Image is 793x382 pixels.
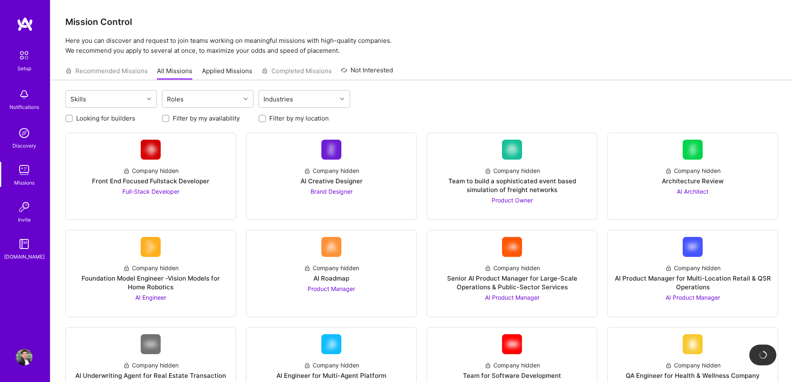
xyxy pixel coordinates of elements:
[665,166,721,175] div: Company hidden
[341,65,393,80] a: Not Interested
[141,140,161,160] img: Company Logo
[502,140,522,160] img: Company Logo
[666,294,720,301] span: AI Product Manager
[92,177,209,185] div: Front End Focused Fullstack Developer
[463,371,561,380] div: Team for Software Development
[14,178,35,187] div: Missions
[12,141,36,150] div: Discovery
[253,237,410,310] a: Company LogoCompany hiddenAI RoadmapProduct Manager
[15,47,33,64] img: setup
[16,349,32,365] img: User Avatar
[502,237,522,257] img: Company Logo
[492,197,533,204] span: Product Owner
[165,93,186,105] div: Roles
[244,97,248,101] i: icon Chevron
[321,140,341,160] img: Company Logo
[665,361,721,370] div: Company hidden
[123,166,179,175] div: Company hidden
[304,264,359,272] div: Company hidden
[434,274,590,291] div: Senior AI Product Manager for Large-Scale Operations & Public-Sector Services
[313,274,349,283] div: AI Roadmap
[14,349,35,365] a: User Avatar
[434,177,590,194] div: Team to build a sophisticated event based simulation of freight networks
[147,97,151,101] i: icon Chevron
[123,361,179,370] div: Company hidden
[321,237,341,257] img: Company Logo
[261,93,295,105] div: Industries
[304,361,359,370] div: Company hidden
[304,166,359,175] div: Company hidden
[662,177,723,185] div: Architecture Review
[122,188,179,195] span: Full-Stack Developer
[683,237,703,257] img: Company Logo
[202,67,252,80] a: Applied Missions
[614,237,771,310] a: Company LogoCompany hiddenAI Product Manager for Multi-Location Retail & QSR OperationsAI Product...
[17,64,31,73] div: Setup
[485,166,540,175] div: Company hidden
[135,294,166,301] span: AI Engineer
[173,114,240,123] label: Filter by my availability
[16,86,32,103] img: bell
[72,140,229,213] a: Company LogoCompany hiddenFront End Focused Fullstack DeveloperFull-Stack Developer
[65,17,778,27] h3: Mission Control
[123,264,179,272] div: Company hidden
[16,162,32,178] img: teamwork
[301,177,363,185] div: AI Creative Designer
[308,285,355,292] span: Product Manager
[269,114,329,123] label: Filter by my location
[614,140,771,213] a: Company LogoCompany hiddenArchitecture ReviewAI Architect
[141,237,161,257] img: Company Logo
[16,236,32,252] img: guide book
[17,17,33,32] img: logo
[141,334,161,354] img: Company Logo
[16,125,32,141] img: discovery
[434,237,590,310] a: Company LogoCompany hiddenSenior AI Product Manager for Large-Scale Operations & Public-Sector Se...
[10,103,39,111] div: Notifications
[72,237,229,310] a: Company LogoCompany hiddenFoundation Model Engineer -Vision Models for Home RoboticsAI Engineer
[157,67,192,80] a: All Missions
[626,371,760,380] div: QA Engineer for Health & Wellness Company
[18,215,31,224] div: Invite
[485,264,540,272] div: Company hidden
[16,199,32,215] img: Invite
[253,140,410,213] a: Company LogoCompany hiddenAI Creative DesignerBrand Designer
[276,371,386,380] div: AI Engineer for Multi-Agent Platform
[434,140,590,213] a: Company LogoCompany hiddenTeam to build a sophisticated event based simulation of freight network...
[759,351,767,359] img: loading
[311,188,353,195] span: Brand Designer
[485,294,539,301] span: AI Product Manager
[502,334,522,354] img: Company Logo
[614,274,771,291] div: AI Product Manager for Multi-Location Retail & QSR Operations
[683,140,703,160] img: Company Logo
[76,114,135,123] label: Looking for builders
[340,97,344,101] i: icon Chevron
[72,274,229,291] div: Foundation Model Engineer -Vision Models for Home Robotics
[68,93,88,105] div: Skills
[65,36,778,56] p: Here you can discover and request to join teams working on meaningful missions with high-quality ...
[4,252,45,261] div: [DOMAIN_NAME]
[665,264,721,272] div: Company hidden
[677,188,708,195] span: AI Architect
[485,361,540,370] div: Company hidden
[683,334,703,354] img: Company Logo
[321,334,341,354] img: Company Logo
